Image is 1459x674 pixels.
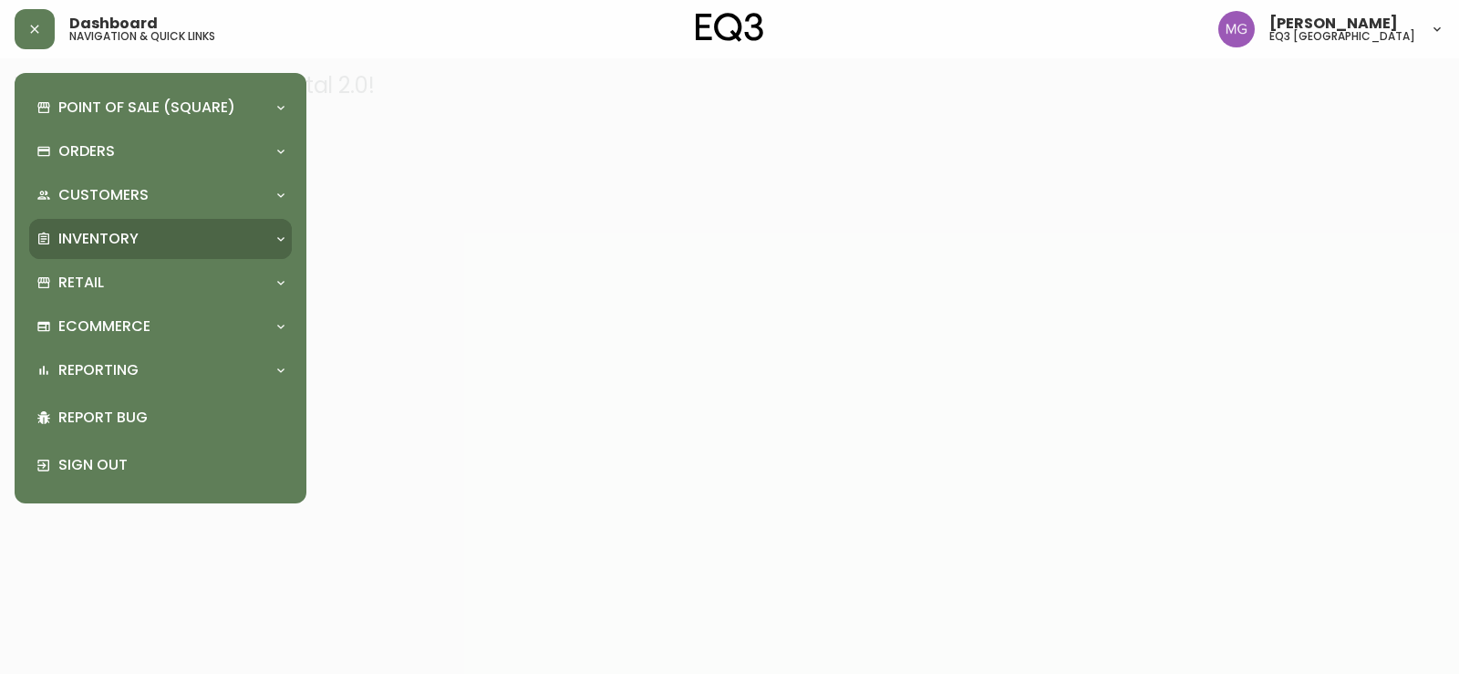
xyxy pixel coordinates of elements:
[1269,31,1415,42] h5: eq3 [GEOGRAPHIC_DATA]
[58,360,139,380] p: Reporting
[29,306,292,347] div: Ecommerce
[58,408,285,428] p: Report Bug
[58,98,235,118] p: Point of Sale (Square)
[58,316,150,337] p: Ecommerce
[58,141,115,161] p: Orders
[69,16,158,31] span: Dashboard
[29,394,292,441] div: Report Bug
[29,175,292,215] div: Customers
[1218,11,1255,47] img: de8837be2a95cd31bb7c9ae23fe16153
[58,185,149,205] p: Customers
[69,31,215,42] h5: navigation & quick links
[29,88,292,128] div: Point of Sale (Square)
[58,229,139,249] p: Inventory
[58,273,104,293] p: Retail
[29,441,292,489] div: Sign Out
[58,455,285,475] p: Sign Out
[29,219,292,259] div: Inventory
[29,131,292,171] div: Orders
[696,13,763,42] img: logo
[1269,16,1398,31] span: [PERSON_NAME]
[29,350,292,390] div: Reporting
[29,263,292,303] div: Retail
